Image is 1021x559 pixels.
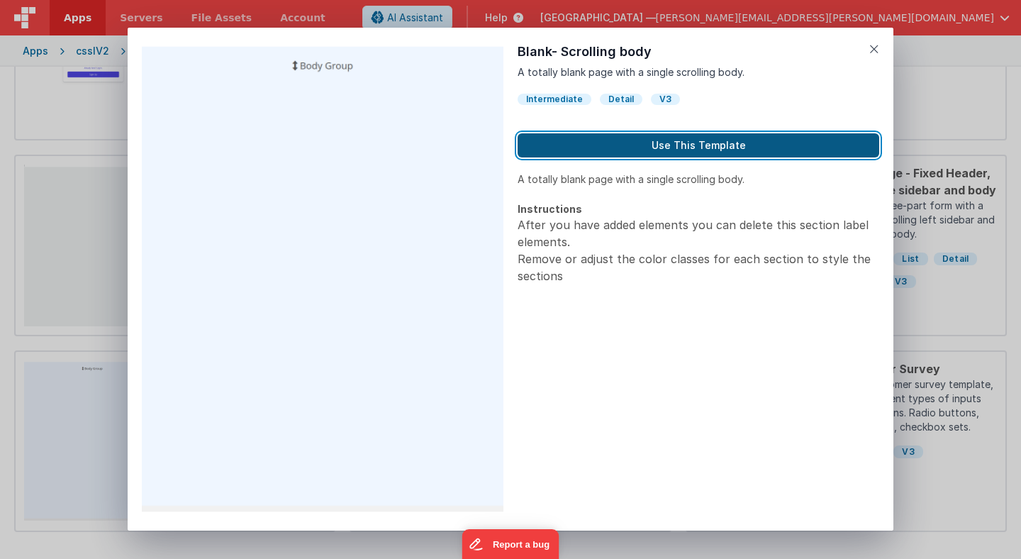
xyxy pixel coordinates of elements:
[518,250,879,284] li: Remove or adjust the color classes for each section to style the sections
[518,42,879,62] h1: Blank- Scrolling body
[518,216,879,250] li: After you have added elements you can delete this section label elements.
[462,529,559,559] iframe: Marker.io feedback button
[600,94,642,105] div: Detail
[518,203,582,215] strong: Instructions
[518,133,879,157] button: Use This Template
[518,94,591,105] div: Intermediate
[518,65,879,79] p: A totally blank page with a single scrolling body.
[518,172,879,187] p: A totally blank page with a single scrolling body.
[651,94,680,105] div: V3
